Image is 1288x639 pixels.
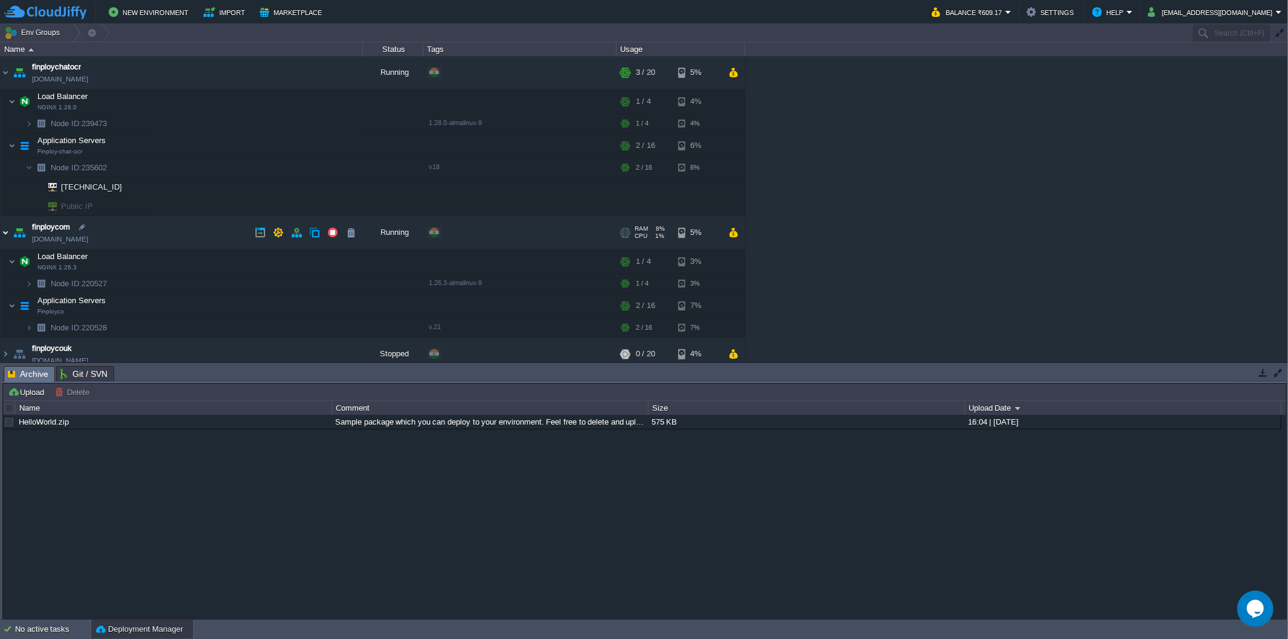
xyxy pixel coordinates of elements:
[36,252,89,261] a: Load BalancerNGINX 1.26.3
[33,318,50,337] img: AMDAwAAAACH5BAEAAAAALAAAAAABAAEAAAICRAEAOw==
[8,89,16,114] img: AMDAwAAAACH5BAEAAAAALAAAAAABAAEAAAICRAEAOw==
[636,133,655,158] div: 2 / 16
[429,279,482,286] span: 1.26.3-almalinux-9
[1,42,362,56] div: Name
[11,216,28,249] img: AMDAwAAAACH5BAEAAAAALAAAAAABAAEAAAICRAEAOw==
[51,163,82,172] span: Node ID:
[50,118,109,129] a: Node ID:239473
[636,338,655,370] div: 0 / 20
[429,323,441,330] span: v.21
[50,323,109,333] a: Node ID:220528
[11,56,28,89] img: AMDAwAAAACH5BAEAAAAALAAAAAABAAEAAAICRAEAOw==
[653,225,665,233] span: 8%
[28,48,34,51] img: AMDAwAAAACH5BAEAAAAALAAAAAABAAEAAAICRAEAOw==
[332,415,647,429] div: Sample package which you can deploy to your environment. Feel free to delete and upload a package...
[363,56,423,89] div: Running
[60,202,95,211] a: Public IP
[51,119,82,128] span: Node ID:
[37,104,77,111] span: NGINX 1.28.0
[33,114,50,133] img: AMDAwAAAACH5BAEAAAAALAAAAAABAAEAAAICRAEAOw==
[678,56,717,89] div: 5%
[50,278,109,289] a: Node ID:220527
[50,162,109,173] span: 235602
[8,133,16,158] img: AMDAwAAAACH5BAEAAAAALAAAAAABAAEAAAICRAEAOw==
[16,294,33,318] img: AMDAwAAAACH5BAEAAAAALAAAAAABAAEAAAICRAEAOw==
[40,197,57,216] img: AMDAwAAAACH5BAEAAAAALAAAAAABAAEAAAICRAEAOw==
[363,216,423,249] div: Running
[636,274,649,293] div: 1 / 4
[8,294,16,318] img: AMDAwAAAACH5BAEAAAAALAAAAAABAAEAAAICRAEAOw==
[8,367,48,382] span: Archive
[109,5,192,19] button: New Environment
[1027,5,1077,19] button: Settings
[364,42,423,56] div: Status
[33,197,40,216] img: AMDAwAAAACH5BAEAAAAALAAAAAABAAEAAAICRAEAOw==
[60,178,124,196] span: [TECHNICAL_ID]
[32,342,72,355] a: finploycouk
[36,91,89,101] span: Load Balancer
[8,249,16,274] img: AMDAwAAAACH5BAEAAAAALAAAAAABAAEAAAICRAEAOw==
[32,61,81,73] a: finploychatocr
[32,221,70,233] a: finploycom
[333,401,648,415] div: Comment
[36,295,107,306] span: Application Servers
[1237,591,1276,627] iframe: chat widget
[203,5,249,19] button: Import
[8,387,48,397] button: Upload
[678,318,717,337] div: 7%
[37,264,77,271] span: NGINX 1.26.3
[60,182,124,191] a: [TECHNICAL_ID]
[424,42,616,56] div: Tags
[19,417,69,426] a: HelloWorld.zip
[636,294,655,318] div: 2 / 16
[1,56,10,89] img: AMDAwAAAACH5BAEAAAAALAAAAAABAAEAAAICRAEAOw==
[4,24,64,41] button: Env Groups
[32,233,88,245] a: [DOMAIN_NAME]
[33,178,40,196] img: AMDAwAAAACH5BAEAAAAALAAAAAABAAEAAAICRAEAOw==
[37,148,82,155] span: Finploy-chat-ocr
[60,197,95,216] span: Public IP
[678,89,717,114] div: 4%
[25,158,33,177] img: AMDAwAAAACH5BAEAAAAALAAAAAABAAEAAAICRAEAOw==
[635,233,647,240] span: CPU
[678,216,717,249] div: 5%
[678,158,717,177] div: 6%
[678,249,717,274] div: 3%
[966,401,1281,415] div: Upload Date
[50,162,109,173] a: Node ID:235602
[25,318,33,337] img: AMDAwAAAACH5BAEAAAAALAAAAAABAAEAAAICRAEAOw==
[678,294,717,318] div: 7%
[55,387,93,397] button: Delete
[36,296,107,305] a: Application ServersFinployco
[363,338,423,370] div: Stopped
[25,114,33,133] img: AMDAwAAAACH5BAEAAAAALAAAAAABAAEAAAICRAEAOw==
[16,133,33,158] img: AMDAwAAAACH5BAEAAAAALAAAAAABAAEAAAICRAEAOw==
[652,233,664,240] span: 1%
[1,216,10,249] img: AMDAwAAAACH5BAEAAAAALAAAAAABAAEAAAICRAEAOw==
[636,158,652,177] div: 2 / 16
[16,249,33,274] img: AMDAwAAAACH5BAEAAAAALAAAAAABAAEAAAICRAEAOw==
[429,163,440,170] span: v18
[932,5,1005,19] button: Balance ₹609.17
[40,178,57,196] img: AMDAwAAAACH5BAEAAAAALAAAAAABAAEAAAICRAEAOw==
[636,89,651,114] div: 1 / 4
[50,278,109,289] span: 220527
[678,114,717,133] div: 4%
[33,274,50,293] img: AMDAwAAAACH5BAEAAAAALAAAAAABAAEAAAICRAEAOw==
[1148,5,1276,19] button: [EMAIL_ADDRESS][DOMAIN_NAME]
[617,42,745,56] div: Usage
[16,89,33,114] img: AMDAwAAAACH5BAEAAAAALAAAAAABAAEAAAICRAEAOw==
[50,323,109,333] span: 220528
[36,92,89,101] a: Load BalancerNGINX 1.28.0
[4,5,86,20] img: CloudJiffy
[965,415,1280,429] div: 16:04 | [DATE]
[60,367,107,381] span: Git / SVN
[33,158,50,177] img: AMDAwAAAACH5BAEAAAAALAAAAAABAAEAAAICRAEAOw==
[36,251,89,262] span: Load Balancer
[635,225,648,233] span: RAM
[260,5,325,19] button: Marketplace
[678,338,717,370] div: 4%
[50,118,109,129] span: 239473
